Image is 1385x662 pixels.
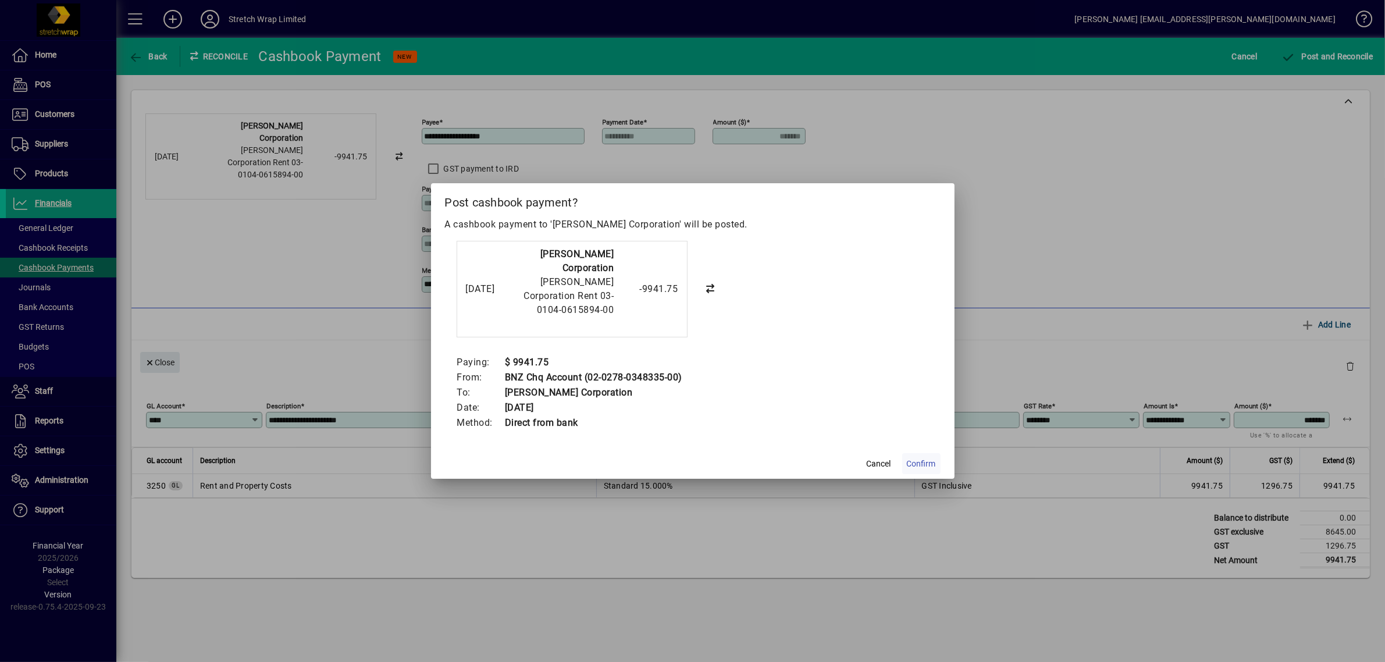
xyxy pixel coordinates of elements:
[457,370,505,385] td: From:
[504,400,682,415] td: [DATE]
[902,453,941,474] button: Confirm
[445,218,941,232] p: A cashbook payment to '[PERSON_NAME] Corporation' will be posted.
[504,370,682,385] td: BNZ Chq Account (02-0278-0348335-00)
[620,282,678,296] div: -9941.75
[504,385,682,400] td: [PERSON_NAME] Corporation
[466,282,512,296] div: [DATE]
[457,400,505,415] td: Date:
[524,276,614,315] span: [PERSON_NAME] Corporation Rent 03-0104-0615894-00
[540,248,614,273] strong: [PERSON_NAME] Corporation
[907,458,936,470] span: Confirm
[504,355,682,370] td: $ 9941.75
[457,355,505,370] td: Paying:
[431,183,955,217] h2: Post cashbook payment?
[504,415,682,430] td: Direct from bank
[860,453,898,474] button: Cancel
[867,458,891,470] span: Cancel
[457,385,505,400] td: To:
[457,415,505,430] td: Method:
